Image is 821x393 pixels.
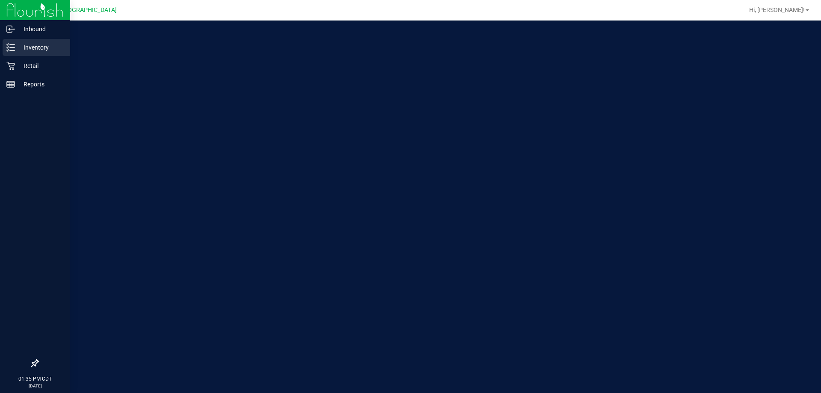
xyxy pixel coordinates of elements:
span: Hi, [PERSON_NAME]! [749,6,805,13]
span: [GEOGRAPHIC_DATA] [58,6,117,14]
p: Reports [15,79,66,89]
p: Retail [15,61,66,71]
inline-svg: Inbound [6,25,15,33]
p: 01:35 PM CDT [4,375,66,383]
inline-svg: Retail [6,62,15,70]
p: Inventory [15,42,66,53]
p: [DATE] [4,383,66,389]
span: 1 [3,1,7,9]
inline-svg: Reports [6,80,15,89]
inline-svg: Inventory [6,43,15,52]
p: Inbound [15,24,66,34]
